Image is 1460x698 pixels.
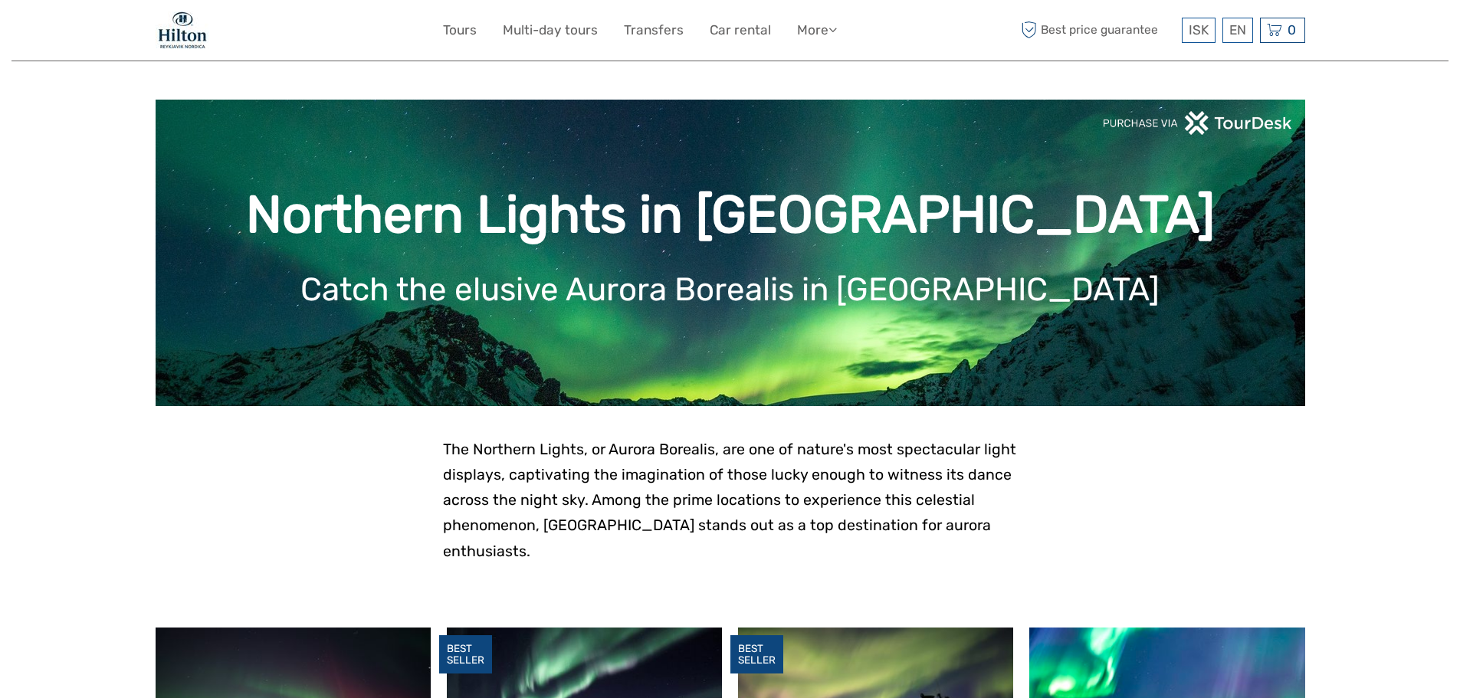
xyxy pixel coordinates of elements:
img: PurchaseViaTourDeskwhite.png [1102,111,1294,135]
img: 1846-e7c6c28a-36f7-44b6-aaf6-bfd1581794f2_logo_small.jpg [156,11,209,49]
div: BEST SELLER [730,635,783,673]
span: Best price guarantee [1018,18,1178,43]
h1: Catch the elusive Aurora Borealis in [GEOGRAPHIC_DATA] [179,270,1282,309]
a: Transfers [624,19,684,41]
span: ISK [1189,22,1209,38]
div: EN [1222,18,1253,43]
a: Tours [443,19,477,41]
a: More [797,19,837,41]
span: 0 [1285,22,1298,38]
div: BEST SELLER [439,635,492,673]
a: Car rental [710,19,771,41]
h1: Northern Lights in [GEOGRAPHIC_DATA] [179,184,1282,246]
span: The Northern Lights, or Aurora Borealis, are one of nature's most spectacular light displays, cap... [443,441,1016,560]
a: Multi-day tours [503,19,598,41]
